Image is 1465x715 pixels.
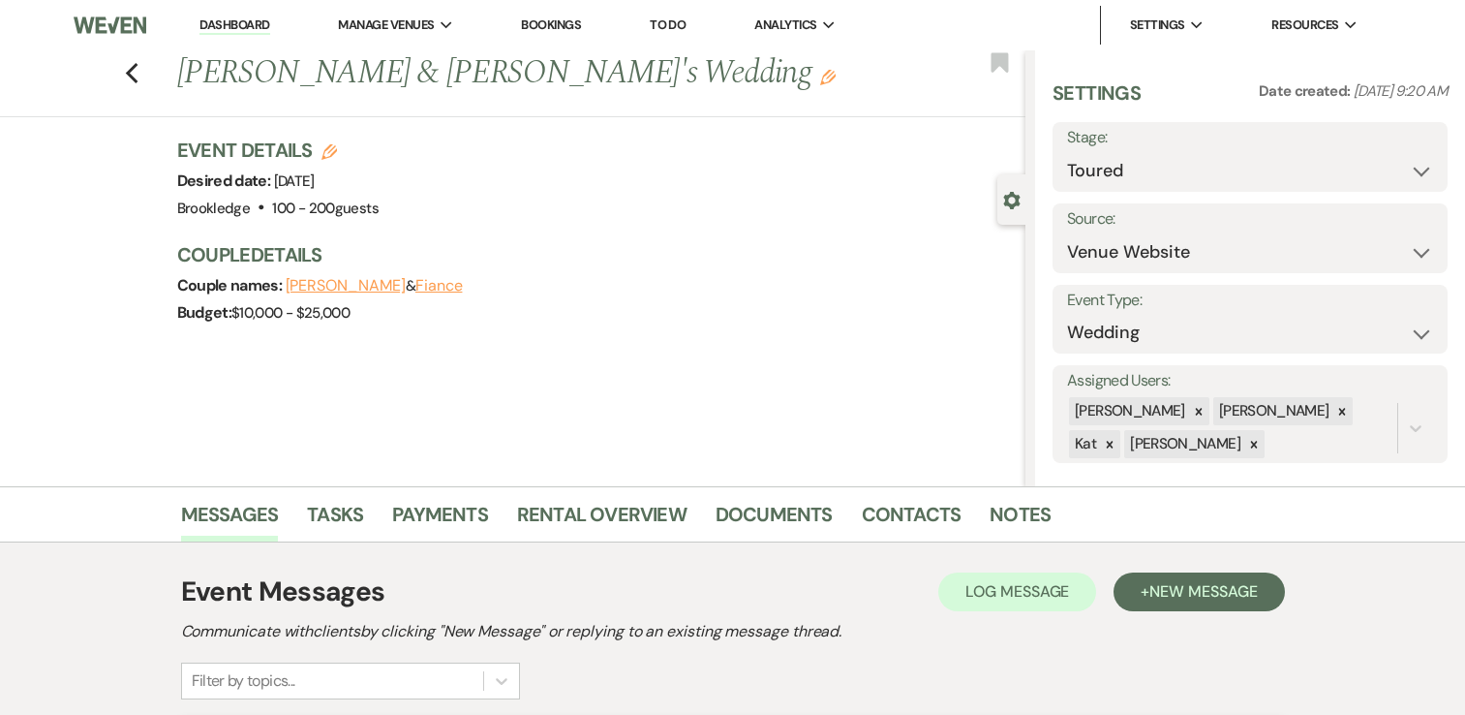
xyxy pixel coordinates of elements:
[231,303,350,323] span: $10,000 - $25,000
[74,5,146,46] img: Weven Logo
[177,50,848,97] h1: [PERSON_NAME] & [PERSON_NAME]'s Wedding
[1259,81,1354,101] span: Date created:
[521,16,581,33] a: Bookings
[177,171,274,191] span: Desired date:
[338,16,434,35] span: Manage Venues
[272,199,378,218] span: 100 - 200 guests
[274,171,315,191] span: [DATE]
[1149,581,1257,602] span: New Message
[1271,16,1338,35] span: Resources
[181,572,385,612] h1: Event Messages
[1067,367,1433,395] label: Assigned Users:
[181,499,279,542] a: Messages
[1354,81,1448,101] span: [DATE] 9:20 AM
[415,278,463,294] button: Fiance
[1067,205,1433,233] label: Source:
[1114,573,1284,611] button: +New Message
[820,68,836,85] button: Edit
[862,499,961,542] a: Contacts
[1213,397,1332,425] div: [PERSON_NAME]
[392,499,488,542] a: Payments
[1069,430,1099,458] div: Kat
[938,573,1096,611] button: Log Message
[177,241,1007,268] h3: Couple Details
[1067,124,1433,152] label: Stage:
[1130,16,1185,35] span: Settings
[517,499,687,542] a: Rental Overview
[307,499,363,542] a: Tasks
[177,302,232,323] span: Budget:
[1067,287,1433,315] label: Event Type:
[650,16,686,33] a: To Do
[1053,79,1141,122] h3: Settings
[286,276,463,295] span: &
[177,199,251,218] span: Brookledge
[199,16,269,35] a: Dashboard
[1003,190,1021,208] button: Close lead details
[177,275,286,295] span: Couple names:
[192,669,295,693] div: Filter by topics...
[716,499,833,542] a: Documents
[286,278,406,294] button: [PERSON_NAME]
[181,620,1285,643] h2: Communicate with clients by clicking "New Message" or replying to an existing message thread.
[965,581,1069,602] span: Log Message
[990,499,1051,542] a: Notes
[177,137,379,164] h3: Event Details
[1124,430,1243,458] div: [PERSON_NAME]
[1069,397,1188,425] div: [PERSON_NAME]
[754,16,816,35] span: Analytics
